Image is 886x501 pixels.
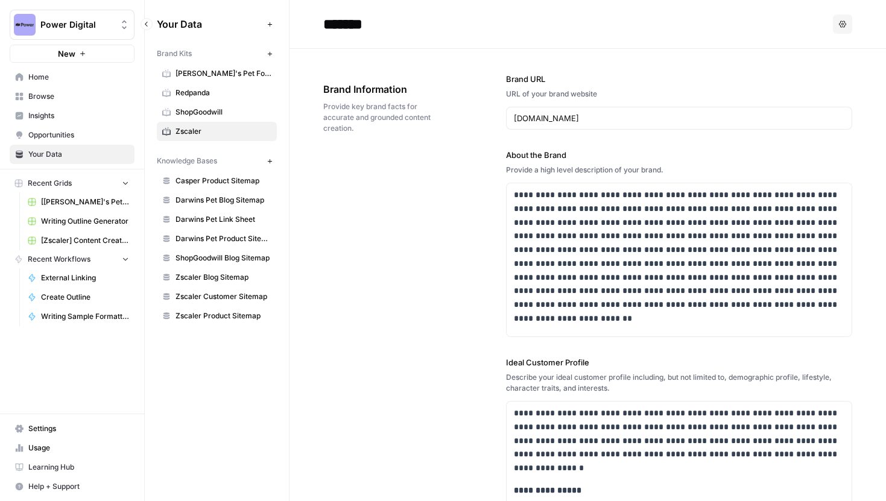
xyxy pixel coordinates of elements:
span: ShopGoodwill Blog Sitemap [176,253,271,263]
span: Learning Hub [28,462,129,473]
span: Power Digital [40,19,113,31]
a: Zscaler Product Sitemap [157,306,277,326]
a: Zscaler Customer Sitemap [157,287,277,306]
a: Darwins Pet Product Sitemap [157,229,277,248]
a: Create Outline [22,288,134,307]
span: Recent Grids [28,178,72,189]
span: Writing Outline Generator [41,216,129,227]
span: Brand Information [323,82,438,96]
button: Workspace: Power Digital [10,10,134,40]
span: Darwins Pet Link Sheet [176,214,271,225]
span: Insights [28,110,129,121]
a: Zscaler Blog Sitemap [157,268,277,287]
a: ShopGoodwill [157,102,277,122]
span: Help + Support [28,481,129,492]
span: Casper Product Sitemap [176,175,271,186]
a: Redpanda [157,83,277,102]
span: Opportunities [28,130,129,140]
label: About the Brand [506,149,852,161]
a: Insights [10,106,134,125]
span: Recent Workflows [28,254,90,265]
label: Ideal Customer Profile [506,356,852,368]
img: Power Digital Logo [14,14,36,36]
span: ShopGoodwill [176,107,271,118]
span: Settings [28,423,129,434]
a: Learning Hub [10,458,134,477]
a: Browse [10,87,134,106]
span: Home [28,72,129,83]
span: Brand Kits [157,48,192,59]
span: Zscaler Product Sitemap [176,310,271,321]
input: www.sundaysoccer.com [514,112,844,124]
span: Browse [28,91,129,102]
span: Darwins Pet Blog Sitemap [176,195,271,206]
span: Your Data [28,149,129,160]
span: Writing Sample Formatter [41,311,129,322]
span: Usage [28,443,129,453]
div: Describe your ideal customer profile including, but not limited to, demographic profile, lifestyl... [506,372,852,394]
a: Usage [10,438,134,458]
button: New [10,45,134,63]
span: Zscaler [176,126,271,137]
div: URL of your brand website [506,89,852,99]
label: Brand URL [506,73,852,85]
button: Recent Workflows [10,250,134,268]
span: Darwins Pet Product Sitemap [176,233,271,244]
span: Your Data [157,17,262,31]
span: [[PERSON_NAME]'s Pet] Content Creation [41,197,129,207]
button: Recent Grids [10,174,134,192]
span: External Linking [41,273,129,283]
span: [Zscaler] Content Creation [41,235,129,246]
a: Darwins Pet Link Sheet [157,210,277,229]
a: Opportunities [10,125,134,145]
a: External Linking [22,268,134,288]
a: [[PERSON_NAME]'s Pet] Content Creation [22,192,134,212]
a: Home [10,68,134,87]
span: Provide key brand facts for accurate and grounded content creation. [323,101,438,134]
div: Provide a high level description of your brand. [506,165,852,175]
span: [PERSON_NAME]'s Pet Food [176,68,271,79]
span: Redpanda [176,87,271,98]
a: Darwins Pet Blog Sitemap [157,191,277,210]
a: Writing Sample Formatter [22,307,134,326]
span: Zscaler Blog Sitemap [176,272,271,283]
a: [Zscaler] Content Creation [22,231,134,250]
a: Settings [10,419,134,438]
span: Create Outline [41,292,129,303]
a: Your Data [10,145,134,164]
span: Zscaler Customer Sitemap [176,291,271,302]
a: Casper Product Sitemap [157,171,277,191]
a: Zscaler [157,122,277,141]
span: New [58,48,75,60]
a: ShopGoodwill Blog Sitemap [157,248,277,268]
a: [PERSON_NAME]'s Pet Food [157,64,277,83]
button: Help + Support [10,477,134,496]
span: Knowledge Bases [157,156,217,166]
a: Writing Outline Generator [22,212,134,231]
